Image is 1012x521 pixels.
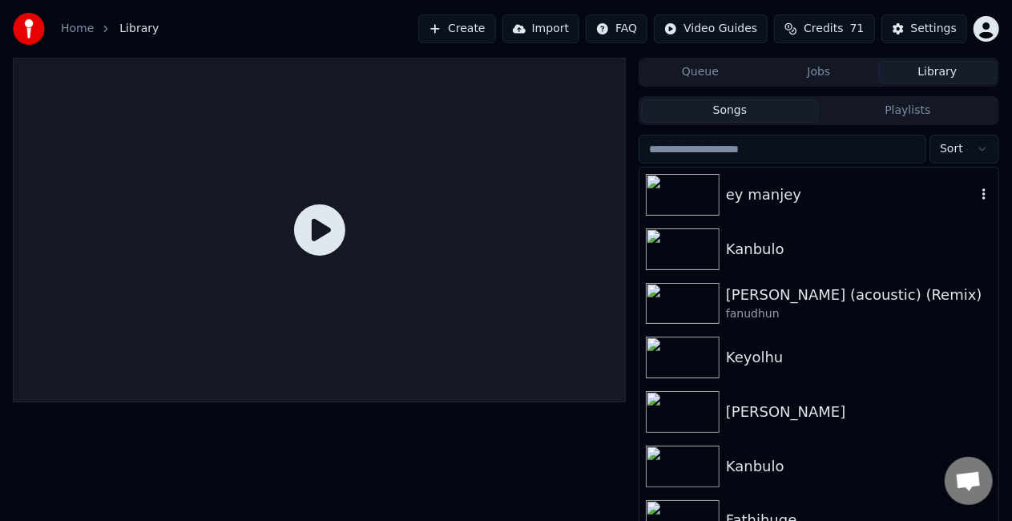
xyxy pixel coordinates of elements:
[726,238,992,260] div: Kanbulo
[726,455,992,478] div: Kanbulo
[911,21,957,37] div: Settings
[13,13,45,45] img: youka
[940,141,963,157] span: Sort
[819,99,997,123] button: Playlists
[726,346,992,369] div: Keyolhu
[760,61,878,84] button: Jobs
[774,14,874,43] button: Credits71
[502,14,579,43] button: Import
[641,99,819,123] button: Songs
[586,14,647,43] button: FAQ
[61,21,94,37] a: Home
[726,184,976,206] div: ey manjey
[850,21,865,37] span: 71
[418,14,496,43] button: Create
[878,61,997,84] button: Library
[119,21,159,37] span: Library
[654,14,768,43] button: Video Guides
[726,401,992,423] div: [PERSON_NAME]
[726,306,992,322] div: fanudhun
[61,21,159,37] nav: breadcrumb
[641,61,760,84] button: Queue
[945,457,993,505] a: Open chat
[726,284,992,306] div: [PERSON_NAME] (acoustic) (Remix)
[881,14,967,43] button: Settings
[804,21,843,37] span: Credits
